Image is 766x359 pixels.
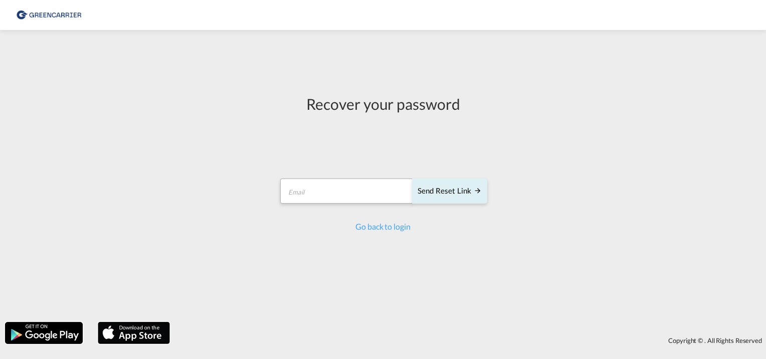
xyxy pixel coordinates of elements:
div: Send reset link [418,186,482,197]
div: Copyright © . All Rights Reserved [175,332,766,349]
md-icon: icon-arrow-right [474,187,482,195]
a: Go back to login [355,222,410,231]
div: Recover your password [279,93,487,114]
img: apple.png [97,321,171,345]
iframe: reCAPTCHA [307,124,459,163]
input: Email [280,178,413,204]
img: google.png [4,321,84,345]
img: 8cf206808afe11efa76fcd1e3d746489.png [15,4,83,27]
button: SEND RESET LINK [412,178,487,204]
